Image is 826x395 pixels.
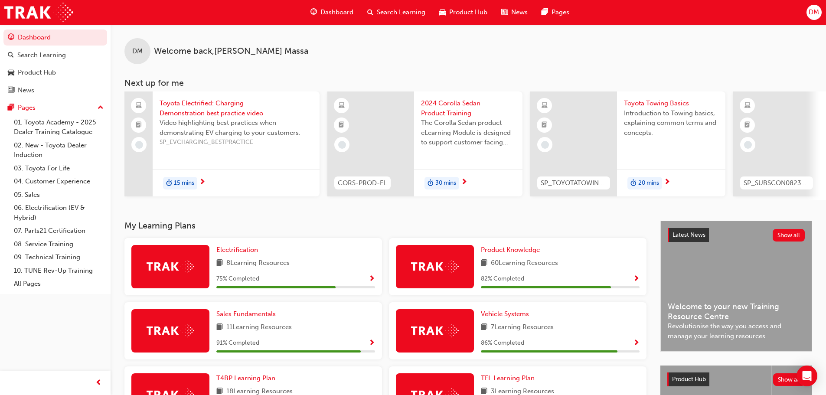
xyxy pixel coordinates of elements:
[491,258,558,269] span: 60 Learning Resources
[199,179,206,186] span: next-icon
[744,120,751,131] span: booktick-icon
[10,116,107,139] a: 01. Toyota Academy - 2025 Dealer Training Catalogue
[10,251,107,264] a: 09. Technical Training
[449,7,487,17] span: Product Hub
[744,100,751,111] span: learningResourceType_ELEARNING-icon
[542,120,548,131] span: booktick-icon
[664,179,670,186] span: next-icon
[216,245,261,255] a: Electrification
[481,338,524,348] span: 86 % Completed
[360,3,432,21] a: search-iconSearch Learning
[10,238,107,251] a: 08. Service Training
[633,340,640,347] span: Show Progress
[166,178,172,189] span: duration-icon
[624,108,718,138] span: Introduction to Towing basics, explaining common terms and concepts.
[10,162,107,175] a: 03. Toyota For Life
[147,324,194,337] img: Trak
[439,7,446,18] span: car-icon
[10,277,107,291] a: All Pages
[744,178,810,188] span: SP_SUBSCON0823_EL
[481,374,535,382] span: TFL Learning Plan
[10,139,107,162] a: 02. New - Toyota Dealer Induction
[668,321,805,341] span: Revolutionise the way you access and manage your learning resources.
[216,322,223,333] span: book-icon
[135,141,143,149] span: learningRecordVerb_NONE-icon
[638,178,659,188] span: 20 mins
[216,338,259,348] span: 91 % Completed
[369,338,375,349] button: Show Progress
[10,188,107,202] a: 05. Sales
[160,137,313,147] span: SP_EVCHARGING_BESTPRACTICE
[481,245,543,255] a: Product Knowledge
[435,178,456,188] span: 30 mins
[369,275,375,283] span: Show Progress
[744,141,752,149] span: learningRecordVerb_NONE-icon
[216,246,258,254] span: Electrification
[216,309,279,319] a: Sales Fundamentals
[327,91,522,196] a: CORS-PROD-EL2024 Corolla Sedan Product TrainingThe Corolla Sedan product eLearning Module is desi...
[320,7,353,17] span: Dashboard
[174,178,194,188] span: 15 mins
[481,258,487,269] span: book-icon
[216,373,279,383] a: T4BP Learning Plan
[541,141,549,149] span: learningRecordVerb_NONE-icon
[411,324,459,337] img: Trak
[541,178,607,188] span: SP_TOYOTATOWING_0424
[3,82,107,98] a: News
[10,264,107,277] a: 10. TUNE Rev-Up Training
[18,85,34,95] div: News
[124,221,646,231] h3: My Learning Plans
[668,228,805,242] a: Latest NewsShow all
[369,274,375,284] button: Show Progress
[3,29,107,46] a: Dashboard
[17,50,66,60] div: Search Learning
[95,378,102,388] span: prev-icon
[377,7,425,17] span: Search Learning
[494,3,535,21] a: news-iconNews
[338,141,346,149] span: learningRecordVerb_NONE-icon
[511,7,528,17] span: News
[773,229,805,242] button: Show all
[481,310,529,318] span: Vehicle Systems
[491,322,554,333] span: 7 Learning Resources
[3,100,107,116] button: Pages
[668,302,805,321] span: Welcome to your new Training Resource Centre
[432,3,494,21] a: car-iconProduct Hub
[132,46,143,56] span: DM
[216,258,223,269] span: book-icon
[18,103,36,113] div: Pages
[304,3,360,21] a: guage-iconDashboard
[154,46,308,56] span: Welcome back , [PERSON_NAME] Massa
[136,120,142,131] span: booktick-icon
[310,7,317,18] span: guage-icon
[806,5,822,20] button: DM
[3,65,107,81] a: Product Hub
[8,104,14,112] span: pages-icon
[4,3,73,22] img: Trak
[10,224,107,238] a: 07. Parts21 Certification
[672,375,706,383] span: Product Hub
[367,7,373,18] span: search-icon
[216,274,259,284] span: 75 % Completed
[773,373,806,386] button: Show all
[667,372,805,386] a: Product HubShow all
[624,98,718,108] span: Toyota Towing Basics
[136,100,142,111] span: laptop-icon
[673,231,705,238] span: Latest News
[461,179,467,186] span: next-icon
[160,98,313,118] span: Toyota Electrified: Charging Demonstration best practice video
[216,374,275,382] span: T4BP Learning Plan
[216,310,276,318] span: Sales Fundamentals
[8,34,14,42] span: guage-icon
[18,68,56,78] div: Product Hub
[660,221,812,352] a: Latest NewsShow allWelcome to your new Training Resource CentreRevolutionise the way you access a...
[481,309,532,319] a: Vehicle Systems
[226,322,292,333] span: 11 Learning Resources
[10,201,107,224] a: 06. Electrification (EV & Hybrid)
[552,7,569,17] span: Pages
[530,91,725,196] a: SP_TOYOTATOWING_0424Toyota Towing BasicsIntroduction to Towing basics, explaining common terms an...
[8,69,14,77] span: car-icon
[3,28,107,100] button: DashboardSearch LearningProduct HubNews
